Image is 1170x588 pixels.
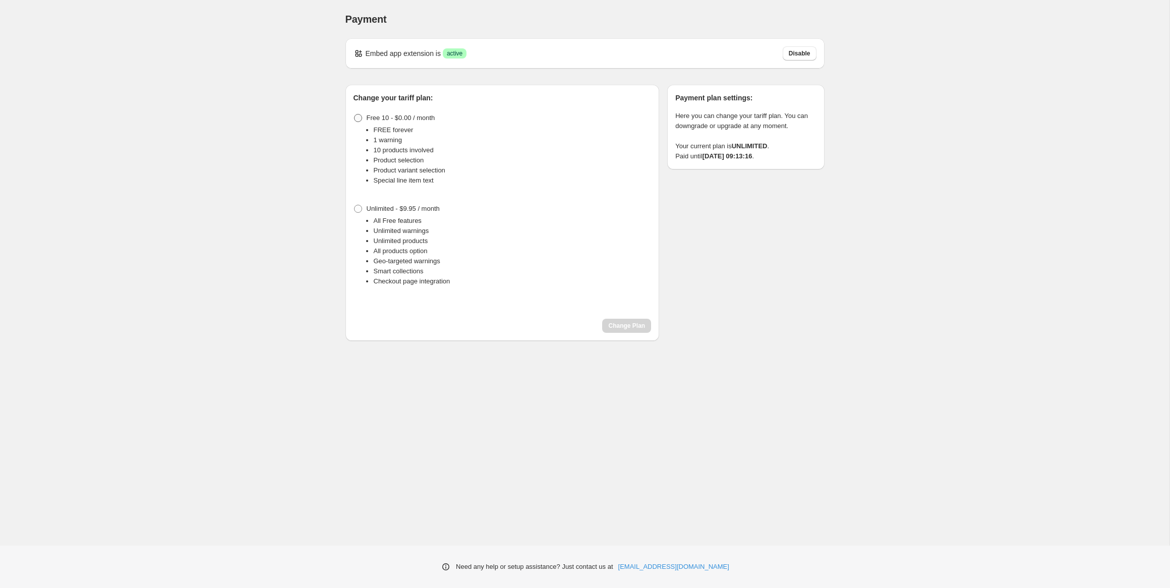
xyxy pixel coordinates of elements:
[374,155,652,165] li: Product selection
[345,14,387,25] span: Payment
[366,48,441,58] p: Embed app extension is
[703,152,752,160] strong: [DATE] 09:13:16
[374,135,652,145] li: 1 warning
[675,111,816,131] p: Here you can change your tariff plan. You can downgrade or upgrade at any moment.
[367,114,435,122] span: Free 10 - $0.00 / month
[783,46,816,61] button: Disable
[374,256,652,266] li: Geo-targeted warnings
[789,49,810,57] span: Disable
[675,141,816,151] p: Your current plan is .
[447,49,462,57] span: active
[374,276,652,286] li: Checkout page integration
[374,246,652,256] li: All products option
[374,236,652,246] li: Unlimited products
[374,216,652,226] li: All Free features
[374,266,652,276] li: Smart collections
[618,562,729,572] a: [EMAIL_ADDRESS][DOMAIN_NAME]
[675,93,816,103] h2: Payment plan settings:
[732,142,768,150] strong: UNLIMITED
[367,205,440,212] span: Unlimited - $9.95 / month
[374,125,652,135] li: FREE forever
[354,93,652,103] h2: Change your tariff plan:
[374,226,652,236] li: Unlimited warnings
[374,145,652,155] li: 10 products involved
[374,175,652,186] li: Special line item text
[374,165,652,175] li: Product variant selection
[675,151,816,161] p: Paid until .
